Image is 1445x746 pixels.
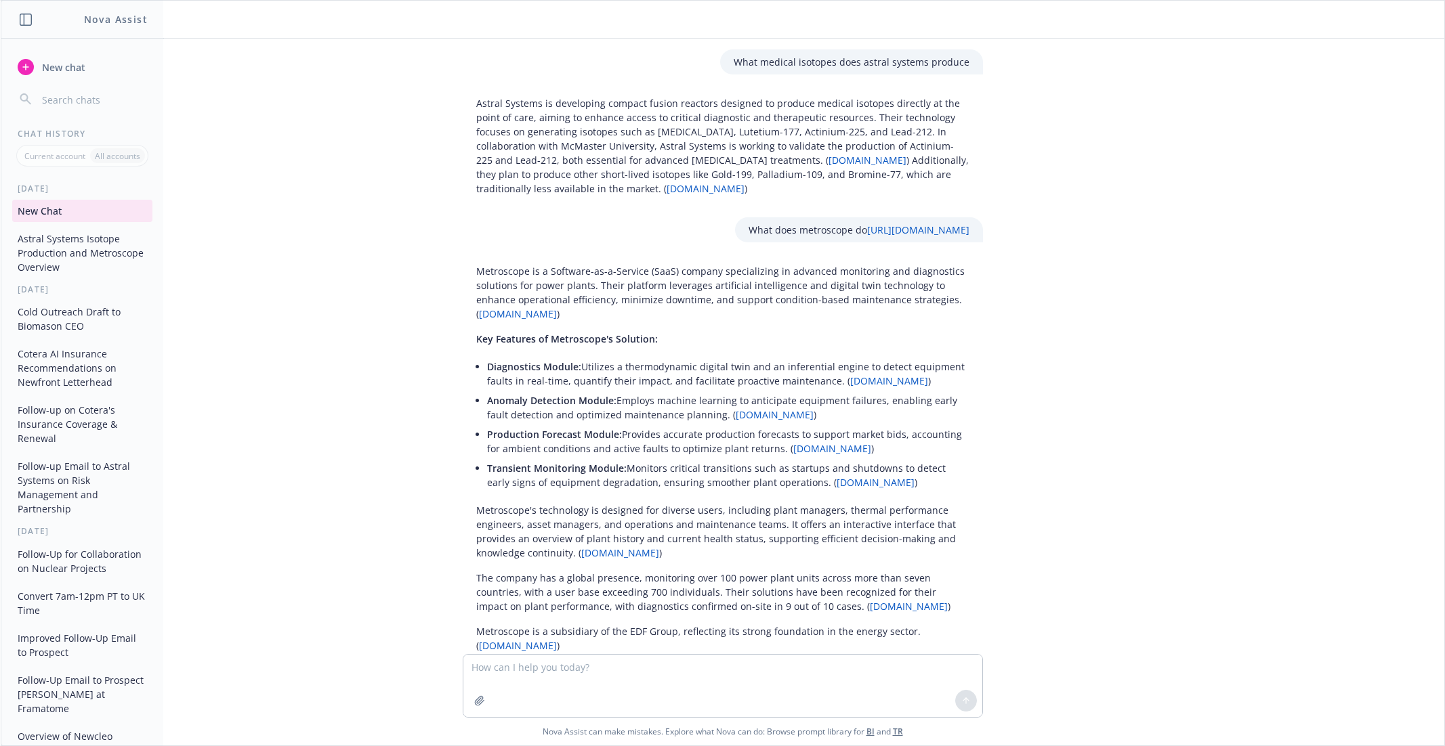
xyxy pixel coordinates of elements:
[95,150,140,162] p: All accounts
[736,408,814,421] a: [DOMAIN_NAME]
[829,154,906,167] a: [DOMAIN_NAME]
[749,223,969,237] p: What does metroscope do
[487,394,616,407] span: Anomaly Detection Module:
[867,223,969,236] a: [URL][DOMAIN_NAME]
[476,264,969,321] p: Metroscope is a Software-as-a-Service (SaaS) company specializing in advanced monitoring and diag...
[837,476,915,489] a: [DOMAIN_NAME]
[24,150,85,162] p: Current account
[84,12,148,26] h1: Nova Assist
[6,718,1439,745] span: Nova Assist can make mistakes. Explore what Nova can do: Browse prompt library for and
[476,503,969,560] p: Metroscope's technology is designed for diverse users, including plant managers, thermal performa...
[476,332,658,345] span: Key Features of Metroscope's Solution:
[476,624,969,653] p: Metroscope is a subsidiary of the EDF Group, reflecting its strong foundation in the energy secto...
[12,200,152,222] button: New Chat
[479,639,557,652] a: [DOMAIN_NAME]
[12,669,152,720] button: Follow-Up Email to Prospect [PERSON_NAME] at Framatome
[667,182,745,195] a: [DOMAIN_NAME]
[850,374,928,387] a: [DOMAIN_NAME]
[12,227,152,278] button: Astral Systems Isotope Production and Metroscope Overview
[12,585,152,621] button: Convert 7am-12pm PT to UK Time
[893,726,903,737] a: TR
[487,393,969,422] p: Employs machine learning to anticipate equipment failures, enabling early fault detection and opt...
[12,627,152,663] button: Improved Follow-Up Email to Prospect
[793,442,871,455] a: [DOMAIN_NAME]
[12,55,152,79] button: New chat
[487,359,969,388] p: Utilizes a thermodynamic digital twin and an inferential engine to detect equipment faults in rea...
[479,307,557,320] a: [DOMAIN_NAME]
[39,90,147,109] input: Search chats
[487,360,581,373] span: Diagnostics Module:
[476,571,969,613] p: The company has a global presence, monitoring over 100 power plant units across more than seven c...
[12,543,152,579] button: Follow-Up for Collaboration on Nuclear Projects
[1,128,163,139] div: Chat History
[870,600,948,613] a: [DOMAIN_NAME]
[487,427,969,456] p: Provides accurate production forecasts to support market bids, accounting for ambient conditions ...
[866,726,875,737] a: BI
[1,183,163,194] div: [DATE]
[12,399,152,449] button: Follow-up on Cotera's Insurance Coverage & Renewal
[487,428,622,441] span: Production Forecast Module:
[12,301,152,337] button: Cold Outreach Draft to Biomason CEO
[1,525,163,537] div: [DATE]
[12,343,152,393] button: Cotera AI Insurance Recommendations on Newfront Letterhead
[1,284,163,295] div: [DATE]
[487,462,627,475] span: Transient Monitoring Module:
[476,96,969,196] p: Astral Systems is developing compact fusion reactors designed to produce medical isotopes directl...
[581,546,659,559] a: [DOMAIN_NAME]
[487,461,969,489] p: Monitors critical transitions such as startups and shutdowns to detect early signs of equipment d...
[734,55,969,69] p: What medical isotopes does astral systems produce
[12,455,152,520] button: Follow-up Email to Astral Systems on Risk Management and Partnership
[39,60,85,74] span: New chat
